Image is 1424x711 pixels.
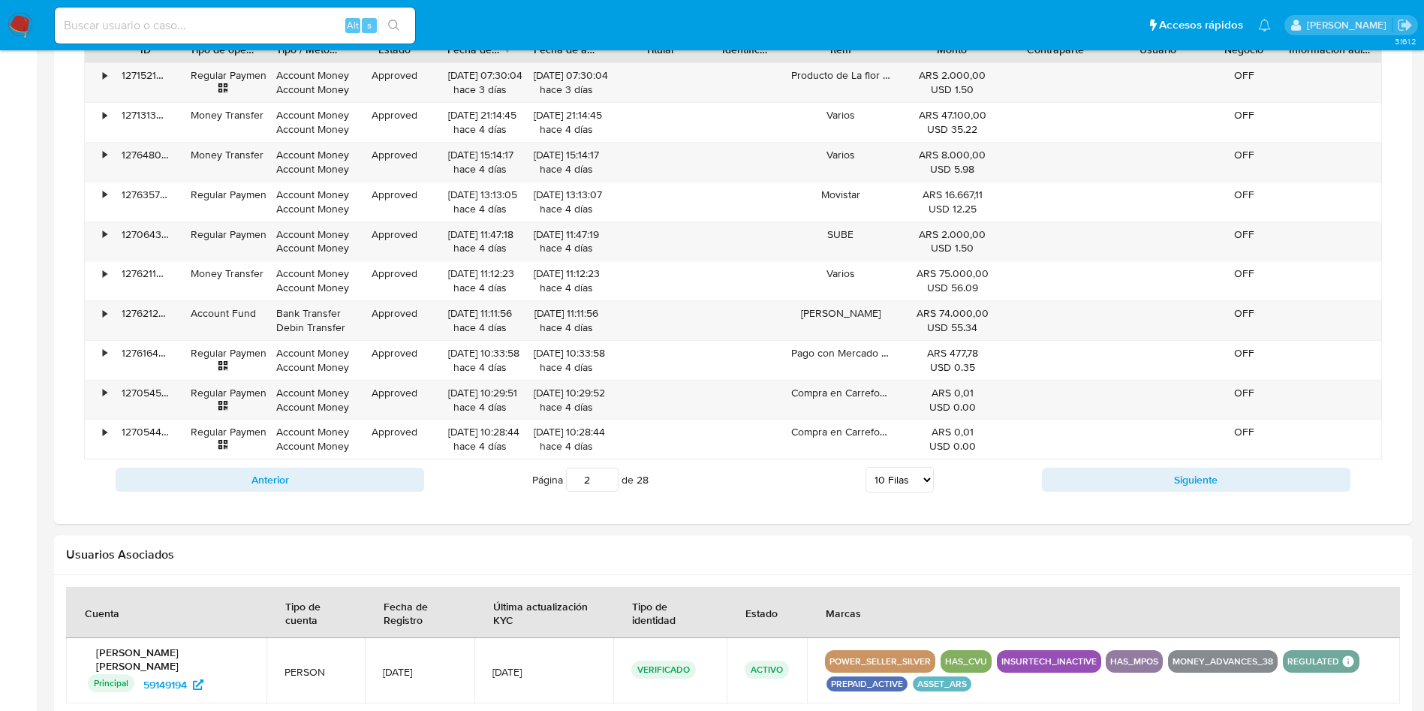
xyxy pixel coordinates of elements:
[55,16,415,35] input: Buscar usuario o caso...
[66,547,1400,562] h2: Usuarios Asociados
[378,15,409,36] button: search-icon
[1397,17,1413,33] a: Salir
[1307,18,1392,32] p: eliana.eguerrero@mercadolibre.com
[347,18,359,32] span: Alt
[1159,17,1243,33] span: Accesos rápidos
[367,18,372,32] span: s
[1395,35,1416,47] span: 3.161.2
[1258,19,1271,32] a: Notificaciones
